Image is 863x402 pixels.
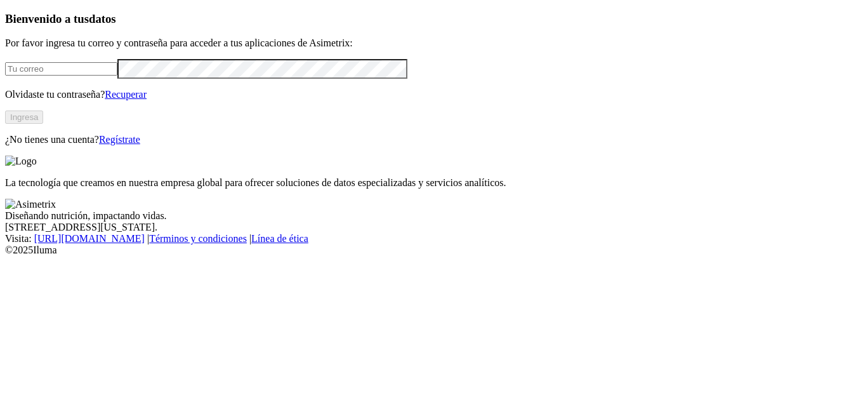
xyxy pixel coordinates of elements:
[5,245,858,256] div: © 2025 Iluma
[5,156,37,167] img: Logo
[5,37,858,49] p: Por favor ingresa tu correo y contraseña para acceder a tus aplicaciones de Asimetrix:
[5,111,43,124] button: Ingresa
[5,12,858,26] h3: Bienvenido a tus
[5,134,858,145] p: ¿No tienes una cuenta?
[34,233,145,244] a: [URL][DOMAIN_NAME]
[5,233,858,245] div: Visita : | |
[5,89,858,100] p: Olvidaste tu contraseña?
[99,134,140,145] a: Regístrate
[105,89,147,100] a: Recuperar
[5,62,117,76] input: Tu correo
[5,177,858,189] p: La tecnología que creamos en nuestra empresa global para ofrecer soluciones de datos especializad...
[5,222,858,233] div: [STREET_ADDRESS][US_STATE].
[149,233,247,244] a: Términos y condiciones
[251,233,308,244] a: Línea de ética
[5,199,56,210] img: Asimetrix
[5,210,858,222] div: Diseñando nutrición, impactando vidas.
[89,12,116,25] span: datos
